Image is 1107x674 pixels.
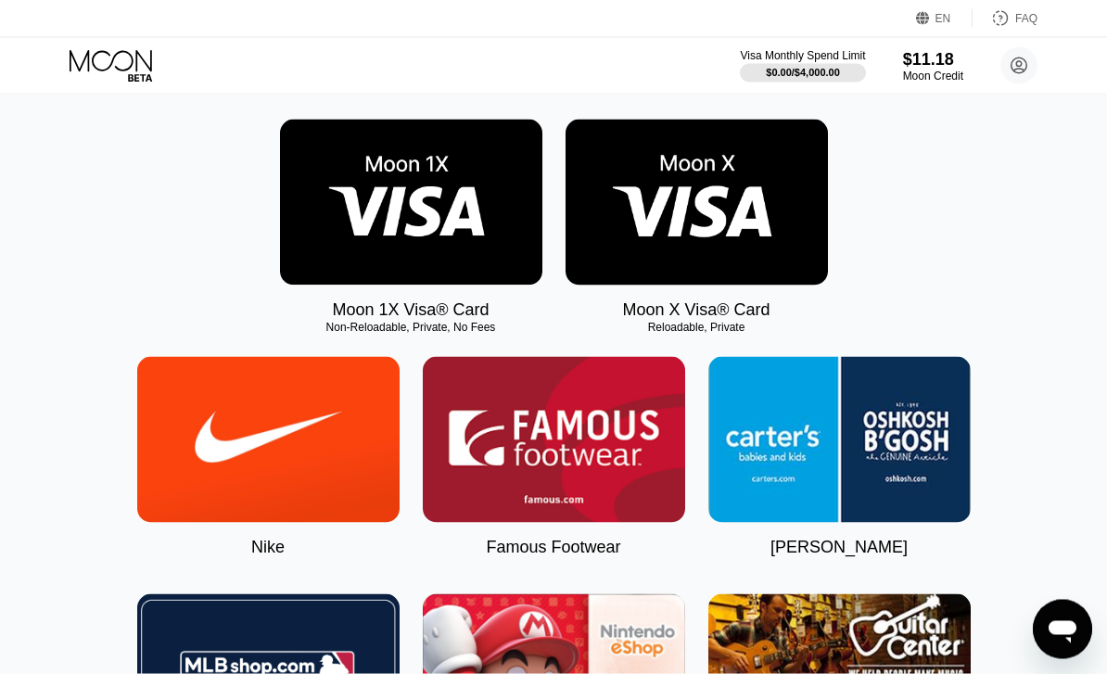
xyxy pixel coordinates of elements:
[566,321,828,334] div: Reloadable, Private
[740,49,865,62] div: Visa Monthly Spend Limit
[1033,600,1092,659] iframe: Button to launch messaging window
[903,50,963,83] div: $11.18Moon Credit
[280,321,542,334] div: Non-Reloadable, Private, No Fees
[973,9,1037,28] div: FAQ
[770,538,908,557] div: [PERSON_NAME]
[903,70,963,83] div: Moon Credit
[766,67,840,78] div: $0.00 / $4,000.00
[916,9,973,28] div: EN
[332,300,489,320] div: Moon 1X Visa® Card
[903,50,963,70] div: $11.18
[486,538,620,557] div: Famous Footwear
[935,12,951,25] div: EN
[740,49,865,83] div: Visa Monthly Spend Limit$0.00/$4,000.00
[622,300,770,320] div: Moon X Visa® Card
[251,538,285,557] div: Nike
[1015,12,1037,25] div: FAQ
